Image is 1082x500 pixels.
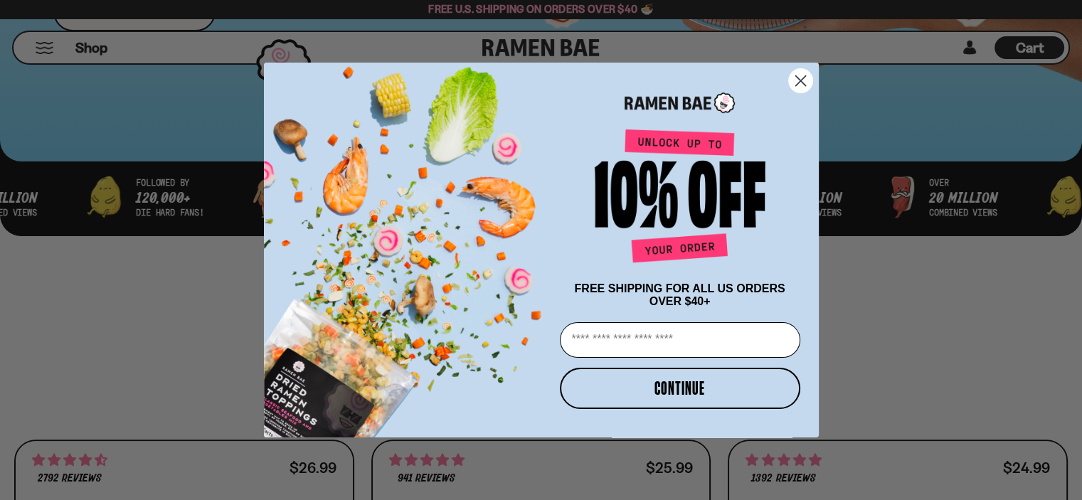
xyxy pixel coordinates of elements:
[560,368,800,409] button: CONTINUE
[591,129,769,268] img: Unlock up to 10% off
[574,282,785,307] span: FREE SHIPPING FOR ALL US ORDERS OVER $40+
[788,68,813,93] button: Close dialog
[625,91,735,115] img: Ramen Bae Logo
[264,50,554,437] img: ce7035ce-2e49-461c-ae4b-8ade7372f32c.png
